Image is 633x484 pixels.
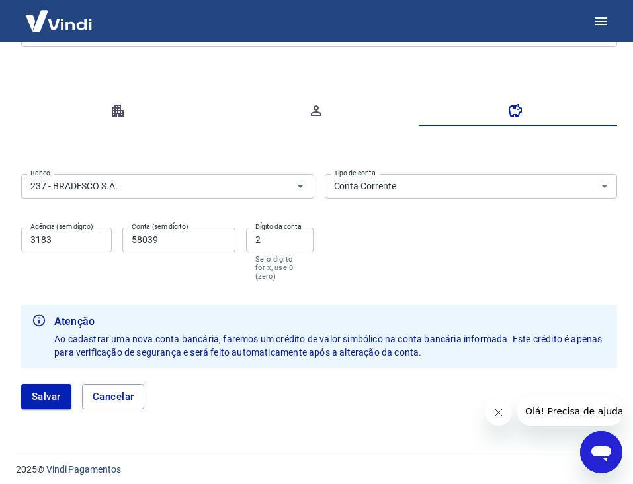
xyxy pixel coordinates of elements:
[580,431,622,473] iframe: Botão para abrir a janela de mensagens
[54,314,607,330] b: Atenção
[8,9,111,20] span: Olá! Precisa de ajuda?
[255,255,305,281] p: Se o dígito for x, use 0 (zero)
[291,177,310,195] button: Abrir
[21,384,71,409] button: Salvar
[334,168,376,178] label: Tipo de conta
[517,397,622,426] iframe: Mensagem da empresa
[132,222,189,232] label: Conta (sem dígito)
[16,1,102,41] img: Vindi
[16,463,617,477] p: 2025 ©
[30,222,93,232] label: Agência (sem dígito)
[485,399,512,426] iframe: Fechar mensagem
[255,222,302,232] label: Dígito da conta
[30,168,50,178] label: Banco
[46,464,121,475] a: Vindi Pagamentos
[82,384,145,409] button: Cancelar
[54,334,605,358] span: Ao cadastrar uma nova conta bancária, faremos um crédito de valor simbólico na conta bancária inf...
